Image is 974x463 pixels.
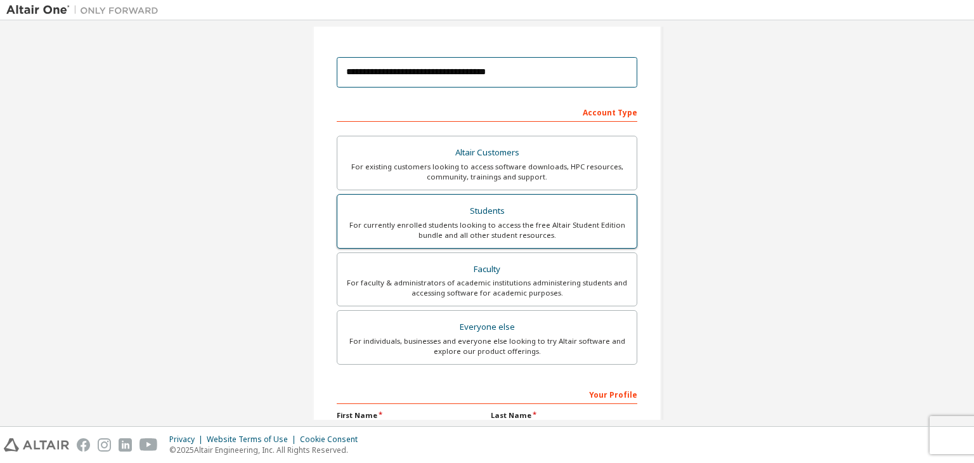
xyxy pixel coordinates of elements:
div: For existing customers looking to access software downloads, HPC resources, community, trainings ... [345,162,629,182]
img: youtube.svg [140,438,158,452]
div: Faculty [345,261,629,278]
div: Altair Customers [345,144,629,162]
label: First Name [337,410,483,421]
img: linkedin.svg [119,438,132,452]
div: For faculty & administrators of academic institutions administering students and accessing softwa... [345,278,629,298]
div: For individuals, businesses and everyone else looking to try Altair software and explore our prod... [345,336,629,356]
p: © 2025 Altair Engineering, Inc. All Rights Reserved. [169,445,365,455]
img: instagram.svg [98,438,111,452]
div: Cookie Consent [300,434,365,445]
div: Everyone else [345,318,629,336]
div: Account Type [337,101,637,122]
div: Privacy [169,434,207,445]
div: Your Profile [337,384,637,404]
div: Students [345,202,629,220]
div: For currently enrolled students looking to access the free Altair Student Edition bundle and all ... [345,220,629,240]
div: Website Terms of Use [207,434,300,445]
img: facebook.svg [77,438,90,452]
label: Last Name [491,410,637,421]
img: Altair One [6,4,165,16]
img: altair_logo.svg [4,438,69,452]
